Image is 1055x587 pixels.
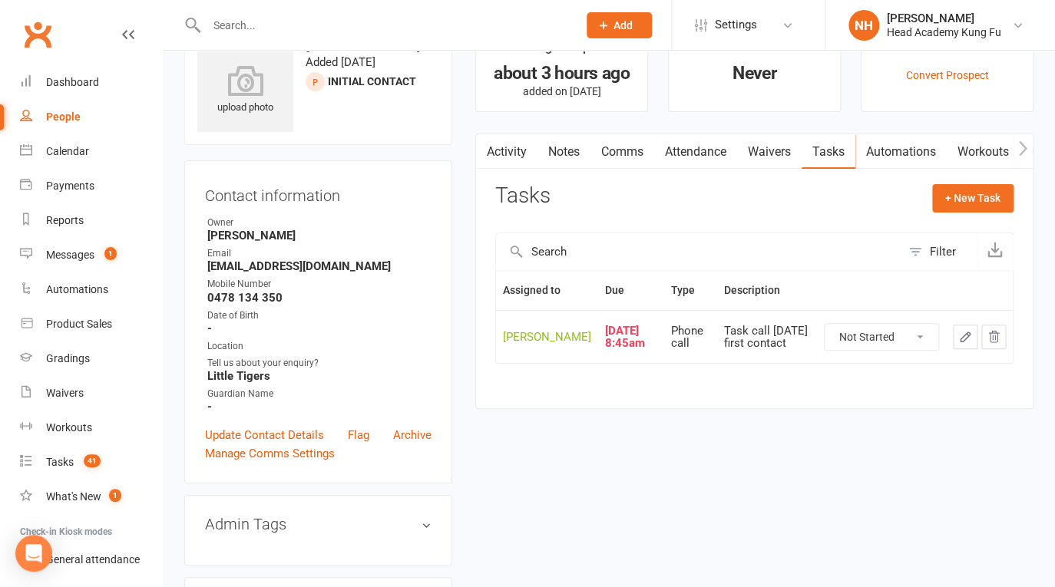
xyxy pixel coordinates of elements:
[20,341,162,376] a: Gradings
[207,322,432,335] strong: -
[46,352,90,364] div: Gradings
[496,271,598,310] th: Assigned to
[496,233,901,270] input: Search
[46,249,94,261] div: Messages
[20,65,162,100] a: Dashboard
[20,376,162,411] a: Waivers
[104,247,117,260] span: 1
[205,426,324,444] a: Update Contact Details
[932,184,1014,212] button: + New Task
[605,325,657,350] div: [DATE] 8:45am
[848,10,879,41] div: NH
[207,308,432,323] div: Date of Birth
[46,283,108,295] div: Automations
[20,238,162,272] a: Messages 1
[393,426,432,444] a: Archive
[207,356,432,371] div: Tell us about your enquiry?
[109,489,121,502] span: 1
[207,259,432,273] strong: [EMAIL_ADDRESS][DOMAIN_NAME]
[495,184,551,208] h3: Tasks
[46,110,81,123] div: People
[716,271,817,310] th: Description
[207,246,432,261] div: Email
[613,19,633,31] span: Add
[84,454,101,467] span: 41
[20,169,162,203] a: Payments
[46,421,92,434] div: Workouts
[348,426,369,444] a: Flag
[490,85,633,97] p: added on [DATE]
[46,490,101,503] div: What's New
[723,325,810,350] div: Task call [DATE] first contact
[490,65,633,81] div: about 3 hours ago
[534,38,589,65] div: Signed up
[587,12,652,38] button: Add
[202,15,567,36] input: Search...
[207,339,432,354] div: Location
[20,445,162,480] a: Tasks 41
[46,145,89,157] div: Calendar
[20,272,162,307] a: Automations
[46,553,140,566] div: General attendance
[905,69,988,81] a: Convert Prospect
[20,480,162,514] a: What's New1
[205,181,432,204] h3: Contact information
[207,400,432,414] strong: -
[887,25,1001,39] div: Head Academy Kung Fu
[46,76,99,88] div: Dashboard
[670,325,709,350] div: Phone call
[737,134,802,170] a: Waivers
[207,277,432,292] div: Mobile Number
[46,318,112,330] div: Product Sales
[205,444,335,463] a: Manage Comms Settings
[46,456,74,468] div: Tasks
[930,242,956,261] div: Filter
[715,8,757,42] span: Settings
[20,307,162,341] a: Product Sales
[503,331,591,344] div: [PERSON_NAME]
[855,134,947,170] a: Automations
[654,134,737,170] a: Attendance
[46,214,84,226] div: Reports
[197,65,293,116] div: upload photo
[894,38,1000,65] div: Convert to Member
[20,134,162,169] a: Calendar
[15,535,52,572] div: Open Intercom Messenger
[207,291,432,305] strong: 0478 134 350
[20,100,162,134] a: People
[598,271,664,310] th: Due
[207,387,432,401] div: Guardian Name
[537,134,590,170] a: Notes
[328,75,416,87] span: Initial Contact
[20,411,162,445] a: Workouts
[207,369,432,383] strong: Little Tigers
[46,180,94,192] div: Payments
[207,229,432,242] strong: [PERSON_NAME]
[947,134,1020,170] a: Workouts
[46,387,84,399] div: Waivers
[306,55,375,69] time: Added [DATE]
[18,15,57,54] a: Clubworx
[20,203,162,238] a: Reports
[663,271,716,310] th: Type
[802,134,855,170] a: Tasks
[887,12,1001,25] div: [PERSON_NAME]
[476,134,537,170] a: Activity
[683,65,826,81] div: Never
[590,134,654,170] a: Comms
[207,216,432,230] div: Owner
[20,542,162,577] a: General attendance kiosk mode
[901,233,977,270] button: Filter
[205,516,432,533] h3: Admin Tags
[713,38,795,65] div: Last contacted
